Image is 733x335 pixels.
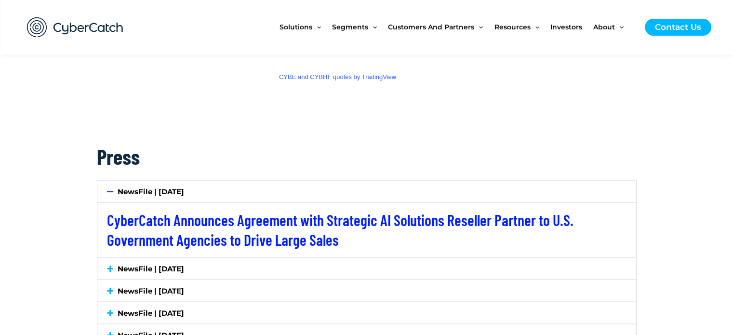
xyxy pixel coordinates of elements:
[550,7,582,47] span: Investors
[494,7,531,47] span: Resources
[97,143,637,170] h2: Press
[107,210,573,249] a: CyberCatch Announces Agreement with Strategic AI Solutions Reseller Partner to U.S. Government Ag...
[332,7,368,47] span: Segments
[280,7,635,47] nav: Site Navigation: New Main Menu
[312,7,321,47] span: Menu Toggle
[388,7,474,47] span: Customers and Partners
[531,7,539,47] span: Menu Toggle
[118,187,184,196] a: NewsFile | [DATE]
[97,257,636,279] div: NewsFile | [DATE]
[593,7,615,47] span: About
[118,308,184,317] a: NewsFile | [DATE]
[97,302,636,323] div: NewsFile | [DATE]
[550,7,593,47] a: Investors
[97,202,636,257] div: NewsFile | [DATE]
[118,264,184,273] a: NewsFile | [DATE]
[645,19,711,36] a: Contact Us
[97,180,636,202] div: NewsFile | [DATE]
[17,7,133,47] img: CyberCatch
[279,73,396,80] a: CYBE and CYBHF quotes by TradingView
[118,286,184,295] a: NewsFile | [DATE]
[368,7,377,47] span: Menu Toggle
[97,280,636,301] div: NewsFile | [DATE]
[474,7,483,47] span: Menu Toggle
[280,7,312,47] span: Solutions
[615,7,624,47] span: Menu Toggle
